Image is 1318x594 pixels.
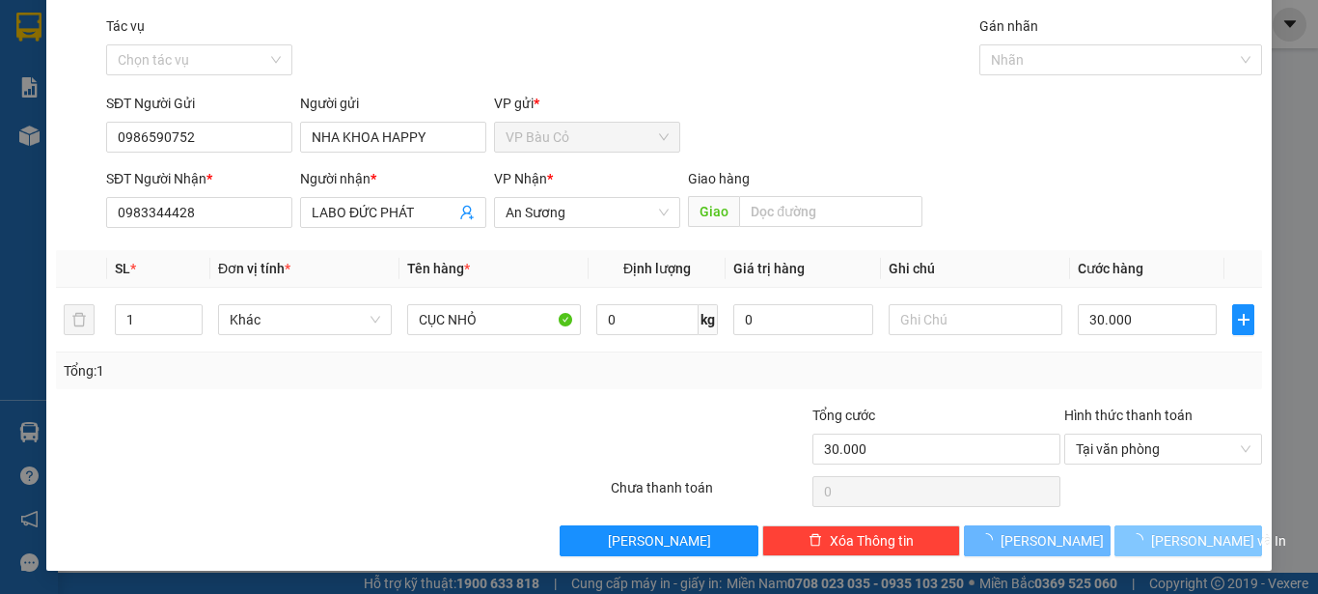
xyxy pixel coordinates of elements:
span: loading [1130,533,1151,547]
span: Đơn vị tính [218,261,290,276]
div: Người gửi [300,93,486,114]
span: [PERSON_NAME] và In [1151,530,1286,552]
input: Dọc đường [739,196,922,227]
label: Gán nhãn [979,18,1038,34]
span: Tên hàng [407,261,470,276]
span: Giao hàng [688,171,750,186]
input: 0 [733,304,872,335]
button: [PERSON_NAME] và In [1114,525,1262,556]
span: kg [699,304,718,335]
div: 0972570824 [16,63,173,90]
span: plus [1233,312,1253,327]
div: Người nhận [300,168,486,189]
th: Ghi chú [881,250,1070,288]
span: Tại văn phòng [1076,435,1250,464]
div: An Sương [186,16,343,40]
span: CR : [14,103,44,124]
span: delete [809,533,822,549]
div: Chưa thanh toán [609,477,810,511]
span: VP Bàu Cỏ [506,123,669,152]
div: SĐT Người Gửi [106,93,292,114]
label: Hình thức thanh toán [1064,408,1193,423]
span: Giá trị hàng [733,261,805,276]
div: VP Bàu Cỏ [16,16,173,40]
div: Tổng: 1 [64,360,510,382]
button: plus [1232,304,1254,335]
input: Ghi Chú [889,304,1062,335]
button: [PERSON_NAME] [964,525,1112,556]
div: SĐT Người Nhận [106,168,292,189]
div: hồng [16,40,173,63]
input: VD: Bàn, Ghế [407,304,581,335]
span: [PERSON_NAME] [608,530,711,552]
span: Xóa Thông tin [830,530,914,552]
span: [PERSON_NAME] [1001,530,1104,552]
span: Khác [230,305,380,334]
div: 0908795911 [186,63,343,90]
span: loading [979,533,1001,547]
span: Định lượng [623,261,691,276]
span: Gửi: [16,18,46,39]
span: Nhận: [186,18,232,39]
span: An Sương [506,198,669,227]
span: Tổng cước [812,408,875,423]
button: [PERSON_NAME] [560,525,757,556]
span: user-add [459,205,475,220]
div: Tên hàng: 2 thùng mãn cầu ( : 2 ) [16,136,343,184]
button: delete [64,304,95,335]
span: Giao [688,196,739,227]
span: Cước hàng [1078,261,1143,276]
label: Tác vụ [106,18,145,34]
div: kiệt [186,40,343,63]
span: VP Nhận [494,171,547,186]
span: SL [115,261,130,276]
button: deleteXóa Thông tin [762,525,960,556]
div: 80.000 [14,101,176,125]
div: VP gửi [494,93,680,114]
